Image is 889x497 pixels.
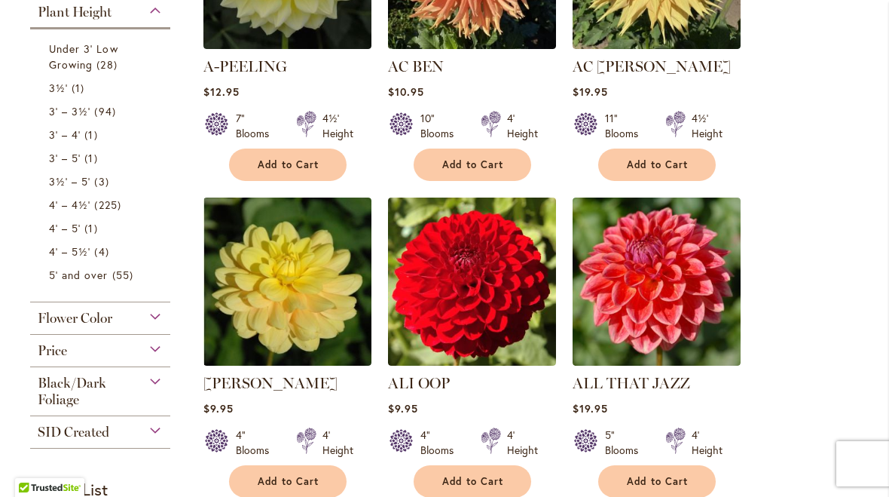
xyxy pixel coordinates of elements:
[420,428,463,458] div: 4" Blooms
[388,84,424,99] span: $10.95
[322,428,353,458] div: 4' Height
[203,198,371,366] img: AHOY MATEY
[49,150,155,166] a: 3' – 5' 1
[229,149,347,181] button: Add to Cart
[94,197,124,213] span: 225
[236,111,278,141] div: 7" Blooms
[322,111,353,141] div: 4½' Height
[573,401,608,416] span: $19.95
[49,197,155,213] a: 4' – 4½' 225
[203,374,338,392] a: [PERSON_NAME]
[420,111,463,141] div: 10" Blooms
[442,475,504,488] span: Add to Cart
[49,198,90,212] span: 4' – 4½'
[49,103,155,119] a: 3' – 3½' 94
[598,149,716,181] button: Add to Cart
[388,354,556,369] a: ALI OOP
[84,220,101,236] span: 1
[203,84,240,99] span: $12.95
[507,111,538,141] div: 4' Height
[442,158,504,171] span: Add to Cart
[258,475,319,488] span: Add to Cart
[49,268,108,282] span: 5' and over
[573,57,731,75] a: AC [PERSON_NAME]
[388,401,418,416] span: $9.95
[388,57,444,75] a: AC BEN
[627,158,689,171] span: Add to Cart
[627,475,689,488] span: Add to Cart
[94,173,112,189] span: 3
[203,401,234,416] span: $9.95
[49,220,155,236] a: 4' – 5' 1
[94,103,119,119] span: 94
[49,151,81,165] span: 3' – 5'
[507,428,538,458] div: 4' Height
[49,221,81,235] span: 4' – 5'
[692,428,723,458] div: 4' Height
[388,374,450,392] a: ALI OOP
[49,267,155,283] a: 5' and over 55
[72,80,88,96] span: 1
[236,428,278,458] div: 4" Blooms
[11,443,53,486] iframe: Launch Accessibility Center
[605,428,647,458] div: 5" Blooms
[49,81,68,95] span: 3½'
[94,244,112,259] span: 4
[49,104,90,118] span: 3' – 3½'
[573,84,608,99] span: $19.95
[49,41,118,72] span: Under 3' Low Growing
[112,267,137,283] span: 55
[49,174,90,189] span: 3½' – 5'
[388,198,556,366] img: ALI OOP
[84,127,101,143] span: 1
[203,38,371,52] a: A-Peeling
[49,41,155,72] a: Under 3' Low Growing 28
[203,354,371,369] a: AHOY MATEY
[258,158,319,171] span: Add to Cart
[573,354,741,369] a: ALL THAT JAZZ
[388,38,556,52] a: AC BEN
[605,111,647,141] div: 11" Blooms
[49,127,81,142] span: 3' – 4'
[49,80,155,96] a: 3½' 1
[692,111,723,141] div: 4½' Height
[573,374,690,392] a: ALL THAT JAZZ
[38,310,112,327] span: Flower Color
[49,127,155,143] a: 3' – 4' 1
[38,4,112,20] span: Plant Height
[49,173,155,189] a: 3½' – 5' 3
[38,375,106,408] span: Black/Dark Foliage
[38,342,67,359] span: Price
[573,198,741,366] img: ALL THAT JAZZ
[573,38,741,52] a: AC Jeri
[414,149,531,181] button: Add to Cart
[49,244,155,259] a: 4' – 5½' 4
[49,244,90,259] span: 4' – 5½'
[38,424,109,440] span: SID Created
[84,150,101,166] span: 1
[96,57,121,72] span: 28
[203,57,287,75] a: A-PEELING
